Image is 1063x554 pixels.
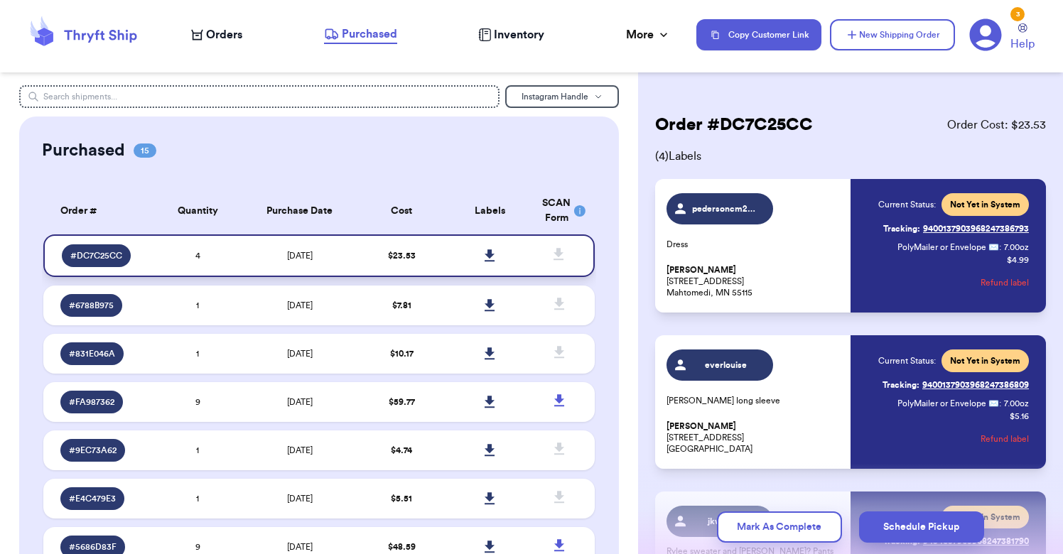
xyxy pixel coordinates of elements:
[195,398,200,406] span: 9
[969,18,1002,51] a: 3
[981,267,1029,298] button: Refund label
[70,250,122,261] span: # DC7C25CC
[1004,398,1029,409] span: 7.00 oz
[505,85,619,108] button: Instagram Handle
[69,348,115,359] span: # 831E046A
[667,239,842,250] p: Dress
[878,199,936,210] span: Current Status:
[357,188,446,234] th: Cost
[667,420,842,455] p: [STREET_ADDRESS] [GEOGRAPHIC_DATA]
[206,26,242,43] span: Orders
[883,223,920,234] span: Tracking:
[950,199,1020,210] span: Not Yet in System
[692,203,760,214] span: pedersoncm2025
[883,374,1029,396] a: Tracking:9400137903968247386809
[196,446,199,455] span: 1
[859,511,984,543] button: Schedule Pickup
[43,188,153,234] th: Order #
[42,139,125,162] h2: Purchased
[626,26,671,43] div: More
[1007,254,1029,266] p: $ 4.99
[522,92,588,101] span: Instagram Handle
[391,494,412,503] span: $ 5.51
[287,349,313,358] span: [DATE]
[69,300,114,311] span: # 6788B975
[287,446,313,455] span: [DATE]
[667,421,736,432] span: [PERSON_NAME]
[542,196,577,226] div: SCAN Form
[153,188,242,234] th: Quantity
[196,349,199,358] span: 1
[1010,7,1025,21] div: 3
[947,116,1046,134] span: Order Cost: $ 23.53
[195,543,200,551] span: 9
[69,541,117,553] span: # 5686D83F
[196,301,199,310] span: 1
[717,511,842,543] button: Mark As Complete
[494,26,544,43] span: Inventory
[667,395,842,406] p: [PERSON_NAME] long sleeve
[1010,411,1029,422] p: $ 5.16
[388,543,416,551] span: $ 48.59
[69,396,114,408] span: # FA987362
[692,359,760,371] span: everlouise
[287,251,313,260] span: [DATE]
[242,188,357,234] th: Purchase Date
[878,355,936,366] span: Current Status:
[392,301,411,310] span: $ 7.81
[999,241,1001,253] span: :
[478,26,544,43] a: Inventory
[388,251,416,260] span: $ 23.53
[69,445,117,456] span: # 9EC73A62
[390,349,414,358] span: $ 10.17
[999,398,1001,409] span: :
[324,26,397,44] a: Purchased
[69,493,116,504] span: # E4C479E3
[897,243,999,251] span: PolyMailer or Envelope ✉️
[446,188,534,234] th: Labels
[287,301,313,310] span: [DATE]
[287,543,313,551] span: [DATE]
[1010,23,1035,53] a: Help
[287,494,313,503] span: [DATE]
[191,26,242,43] a: Orders
[342,26,397,43] span: Purchased
[391,446,412,455] span: $ 4.74
[696,19,821,50] button: Copy Customer Link
[883,379,919,391] span: Tracking:
[830,19,955,50] button: New Shipping Order
[655,114,813,136] h2: Order # DC7C25CC
[195,251,200,260] span: 4
[667,264,842,298] p: [STREET_ADDRESS] Mahtomedi, MN 55115
[1010,36,1035,53] span: Help
[1004,241,1029,253] span: 7.00 oz
[19,85,500,108] input: Search shipments...
[287,398,313,406] span: [DATE]
[134,143,156,158] span: 15
[655,148,1046,165] span: ( 4 ) Labels
[950,355,1020,366] span: Not Yet in System
[196,494,199,503] span: 1
[389,398,415,406] span: $ 59.77
[897,399,999,408] span: PolyMailer or Envelope ✉️
[981,423,1029,455] button: Refund label
[667,265,736,276] span: [PERSON_NAME]
[883,217,1029,240] a: Tracking:9400137903968247386793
